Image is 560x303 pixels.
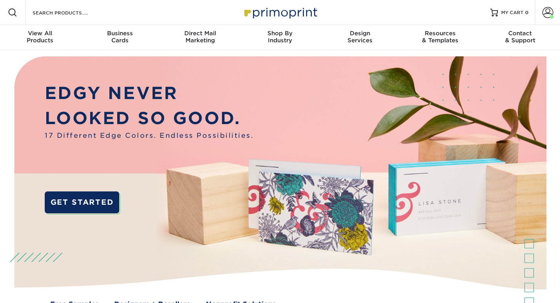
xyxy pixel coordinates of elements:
[45,106,254,131] p: LOOKED SO GOOD.
[480,30,560,44] div: & Support
[480,30,560,37] span: Contact
[320,25,400,50] a: DesignServices
[241,4,319,21] img: Primoprint
[80,25,160,50] a: BusinessCards
[240,30,320,37] span: Shop By
[45,191,119,213] a: GET STARTED
[525,10,529,15] span: 0
[45,81,254,106] p: EDGY NEVER
[400,30,480,44] div: & Templates
[160,30,240,44] div: Marketing
[400,25,480,50] a: Resources& Templates
[320,30,400,37] span: Design
[160,30,240,37] span: Direct Mail
[501,9,524,16] span: MY CART
[240,30,320,44] div: Industry
[240,25,320,50] a: Shop ByIndustry
[80,30,160,37] span: Business
[320,30,400,44] div: Services
[80,30,160,44] div: Cards
[32,8,108,17] input: SEARCH PRODUCTS.....
[45,131,254,141] span: 17 Different Edge Colors. Endless Possibilities.
[400,30,480,37] span: Resources
[160,25,240,50] a: Direct MailMarketing
[480,25,560,50] a: Contact& Support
